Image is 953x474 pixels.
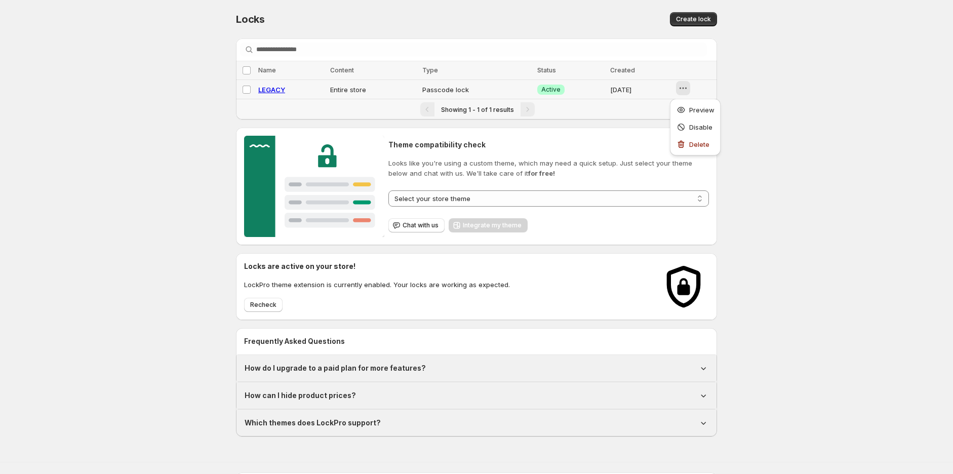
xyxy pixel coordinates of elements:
[244,280,510,290] p: LockPro theme extension is currently enabled. Your locks are working as expected.
[658,261,709,312] img: Locks activated
[258,86,285,94] a: LEGACY
[388,218,445,232] button: Chat with us
[610,66,635,74] span: Created
[689,140,709,148] span: Delete
[244,136,384,237] img: Customer support
[258,66,276,74] span: Name
[441,106,514,113] span: Showing 1 - 1 of 1 results
[244,298,283,312] button: Recheck
[403,221,439,229] span: Chat with us
[236,99,717,120] nav: Pagination
[327,80,419,99] td: Entire store
[419,80,534,99] td: Passcode lock
[607,80,674,99] td: [DATE]
[244,336,709,346] h2: Frequently Asked Questions
[670,12,717,26] button: Create lock
[689,123,712,131] span: Disable
[330,66,354,74] span: Content
[236,13,265,25] span: Locks
[422,66,438,74] span: Type
[244,261,510,271] h2: Locks are active on your store!
[388,140,709,150] h2: Theme compatibility check
[689,106,714,114] span: Preview
[250,301,276,309] span: Recheck
[541,86,561,94] span: Active
[245,390,356,401] h1: How can I hide product prices?
[676,15,711,23] span: Create lock
[537,66,556,74] span: Status
[245,363,426,373] h1: How do I upgrade to a paid plan for more features?
[528,169,555,177] strong: for free!
[388,158,709,178] p: Looks like you're using a custom theme, which may need a quick setup. Just select your theme belo...
[245,418,381,428] h1: Which themes does LockPro support?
